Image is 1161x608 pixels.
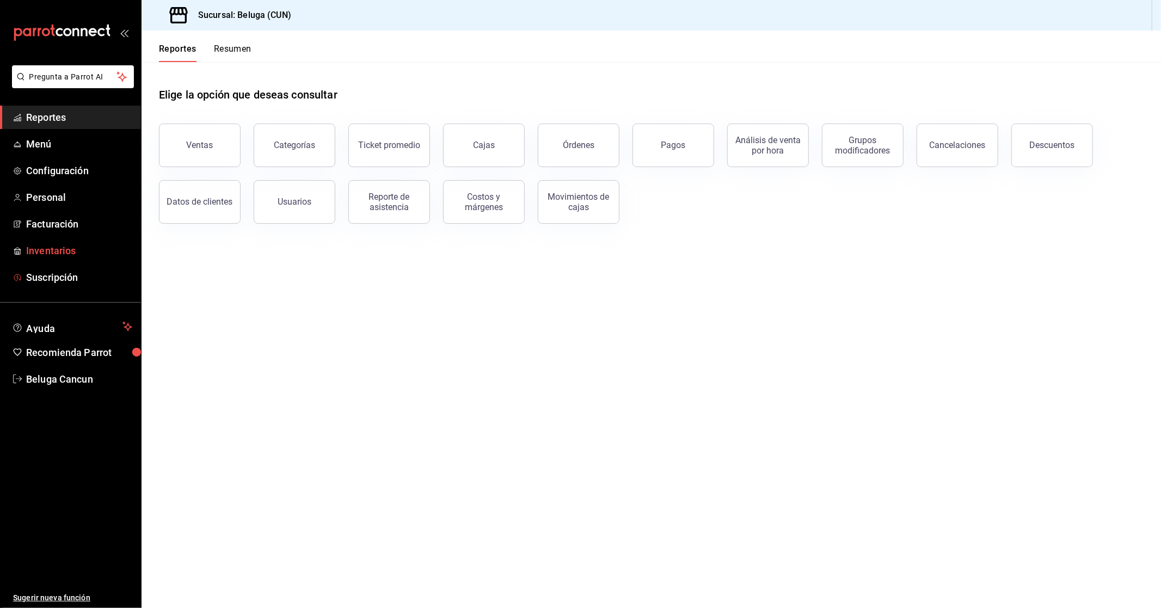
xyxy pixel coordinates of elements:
[26,320,118,333] span: Ayuda
[13,592,132,604] span: Sugerir nueva función
[26,345,132,360] span: Recomienda Parrot
[214,44,251,62] button: Resumen
[159,180,241,224] button: Datos de clientes
[26,190,132,205] span: Personal
[187,140,213,150] div: Ventas
[29,71,117,83] span: Pregunta a Parrot AI
[8,79,134,90] a: Pregunta a Parrot AI
[274,140,315,150] div: Categorías
[348,180,430,224] button: Reporte de asistencia
[159,44,251,62] div: navigation tabs
[358,140,420,150] div: Ticket promedio
[278,196,311,207] div: Usuarios
[355,192,423,212] div: Reporte de asistencia
[829,135,896,156] div: Grupos modificadores
[1030,140,1075,150] div: Descuentos
[189,9,291,22] h3: Sucursal: Beluga (CUN)
[822,124,904,167] button: Grupos modificadores
[917,124,998,167] button: Cancelaciones
[12,65,134,88] button: Pregunta a Parrot AI
[538,180,619,224] button: Movimientos de cajas
[450,192,518,212] div: Costos y márgenes
[563,140,594,150] div: Órdenes
[443,124,525,167] button: Cajas
[254,124,335,167] button: Categorías
[167,196,233,207] div: Datos de clientes
[120,28,128,37] button: open_drawer_menu
[661,140,686,150] div: Pagos
[26,270,132,285] span: Suscripción
[348,124,430,167] button: Ticket promedio
[26,217,132,231] span: Facturación
[159,124,241,167] button: Ventas
[26,163,132,178] span: Configuración
[545,192,612,212] div: Movimientos de cajas
[254,180,335,224] button: Usuarios
[26,372,132,386] span: Beluga Cancun
[159,44,196,62] button: Reportes
[473,140,495,150] div: Cajas
[734,135,802,156] div: Análisis de venta por hora
[159,87,337,103] h1: Elige la opción que deseas consultar
[26,137,132,151] span: Menú
[632,124,714,167] button: Pagos
[26,110,132,125] span: Reportes
[727,124,809,167] button: Análisis de venta por hora
[1011,124,1093,167] button: Descuentos
[443,180,525,224] button: Costos y márgenes
[930,140,986,150] div: Cancelaciones
[26,243,132,258] span: Inventarios
[538,124,619,167] button: Órdenes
